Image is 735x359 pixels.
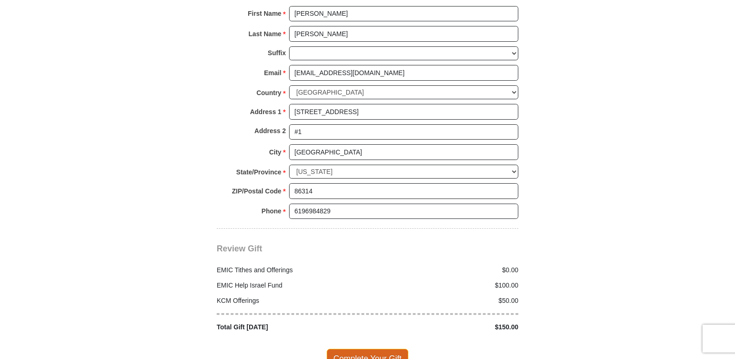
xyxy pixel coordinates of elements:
strong: Suffix [268,46,286,59]
strong: ZIP/Postal Code [232,185,282,198]
div: $50.00 [367,296,523,306]
div: $0.00 [367,265,523,275]
div: EMIC Help Israel Fund [212,281,368,290]
strong: City [269,146,281,159]
span: Review Gift [217,244,262,253]
strong: First Name [248,7,281,20]
div: KCM Offerings [212,296,368,306]
strong: Phone [262,205,282,218]
strong: State/Province [236,166,281,179]
strong: Email [264,66,281,79]
div: $100.00 [367,281,523,290]
strong: Address 1 [250,105,282,118]
strong: Country [257,86,282,99]
div: $150.00 [367,322,523,332]
div: Total Gift [DATE] [212,322,368,332]
div: EMIC Tithes and Offerings [212,265,368,275]
strong: Last Name [249,27,282,40]
strong: Address 2 [254,124,286,137]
